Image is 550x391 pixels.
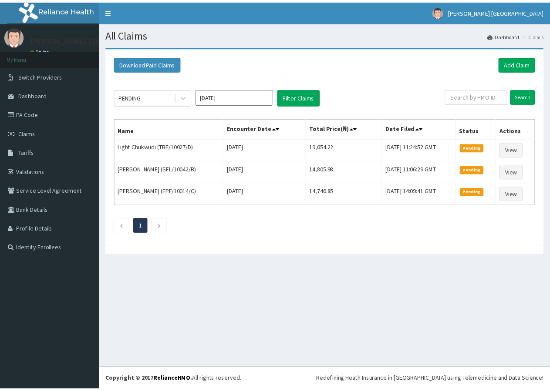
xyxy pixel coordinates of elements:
td: [DATE] 14:09:41 GMT [387,183,462,205]
span: Switch Providers [19,72,63,80]
a: RelianceHMO [155,376,193,384]
span: Pending [466,144,490,151]
a: Page 1 is your current page [141,222,144,230]
input: Search by HMO ID [451,89,514,104]
th: Status [462,119,503,139]
span: Claims [19,129,36,137]
a: View [506,187,530,201]
a: View [506,164,530,179]
a: Online [30,47,51,53]
span: Tariffs [19,148,34,156]
td: [DATE] [226,138,310,161]
p: [PERSON_NAME] [GEOGRAPHIC_DATA] [30,35,161,43]
span: Pending [466,166,490,174]
input: Search [517,89,542,104]
th: Name [116,119,226,139]
div: PENDING [120,93,142,101]
td: 14,805.98 [310,161,387,183]
img: User Image [4,26,24,46]
td: 14,746.85 [310,183,387,205]
img: User Image [438,6,449,17]
a: View [506,142,530,157]
th: Total Price(₦) [310,119,387,139]
a: Next page [159,222,163,230]
button: Download Paid Claims [115,56,183,71]
td: [DATE] [226,183,310,205]
th: Encounter Date [226,119,310,139]
td: [DATE] [226,161,310,183]
td: [DATE] 11:24:52 GMT [387,138,462,161]
a: Previous page [121,222,125,230]
strong: Copyright © 2017 . [107,376,195,384]
th: Date Filed [387,119,462,139]
span: Dashboard [19,91,47,99]
a: Add Claim [505,56,542,71]
td: Light Chukwudi (TBE/10027/D) [116,138,226,161]
td: [PERSON_NAME] (SFL/10042/B) [116,161,226,183]
td: [DATE] 11:06:29 GMT [387,161,462,183]
td: 19,654.22 [310,138,387,161]
span: Pending [466,188,490,196]
td: [PERSON_NAME] (EPF/10014/C) [116,183,226,205]
input: Select Month and Year [198,89,277,104]
a: Dashboard [494,31,526,39]
th: Actions [503,119,542,139]
button: Filter Claims [281,89,324,105]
